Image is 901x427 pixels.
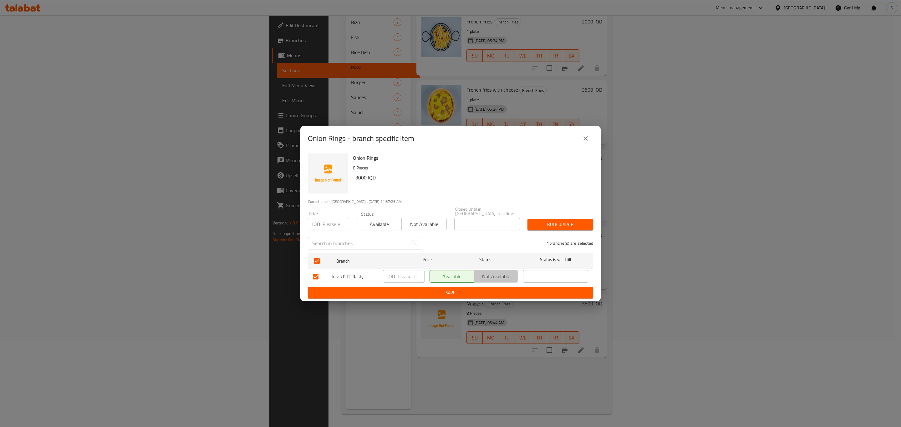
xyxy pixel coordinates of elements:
span: Branch [336,257,401,265]
p: IQD [387,273,395,280]
button: Save [308,287,593,299]
button: Not available [474,270,518,283]
input: Please enter price [398,270,425,283]
h2: Onion Rings - branch specific item [308,133,414,143]
span: Available [432,272,471,281]
span: Save [313,289,588,297]
h6: 3000 IQD [355,173,588,182]
span: Hozan B12, Rasty [330,273,378,281]
p: Current time in [GEOGRAPHIC_DATA] is [DATE] 11:37:23 AM [308,199,593,204]
h6: Onion Rings [353,153,588,162]
button: Available [430,270,474,283]
span: Not available [476,272,516,281]
span: Status is valid till [523,256,588,264]
span: Bulk update [532,221,588,229]
input: Search in branches [308,237,408,249]
p: 8 Pieces [353,164,588,172]
button: Available [357,218,402,230]
span: Available [359,220,399,229]
span: Status [453,256,518,264]
input: Please enter price [323,218,349,230]
span: Price [406,256,448,264]
p: IQD [312,220,320,228]
button: close [578,131,593,146]
button: Bulk update [527,219,593,230]
img: Onion Rings [308,153,348,193]
button: Not available [401,218,446,230]
p: 1 branche(s) are selected [547,240,593,246]
span: Not available [404,220,444,229]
